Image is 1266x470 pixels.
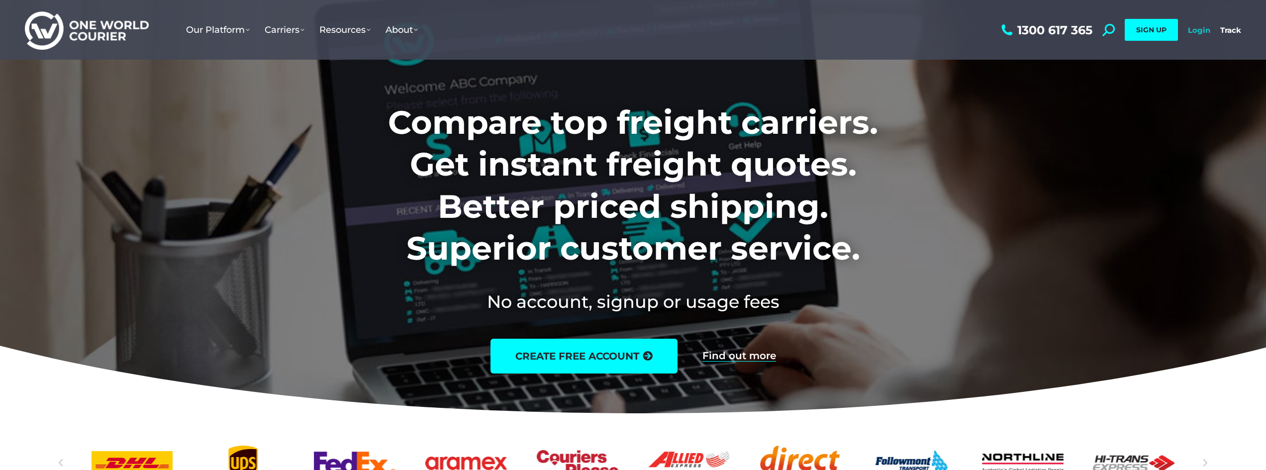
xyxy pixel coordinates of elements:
[322,101,944,270] h1: Compare top freight carriers. Get instant freight quotes. Better priced shipping. Superior custom...
[386,24,418,35] span: About
[319,24,371,35] span: Resources
[312,14,378,45] a: Resources
[186,24,250,35] span: Our Platform
[25,10,149,50] img: One World Courier
[265,24,304,35] span: Carriers
[257,14,312,45] a: Carriers
[702,351,776,362] a: Find out more
[1136,25,1167,34] span: SIGN UP
[1125,19,1178,41] a: SIGN UP
[322,289,944,314] h2: No account, signup or usage fees
[1220,25,1241,35] a: Track
[1188,25,1210,35] a: Login
[999,24,1092,36] a: 1300 617 365
[179,14,257,45] a: Our Platform
[378,14,425,45] a: About
[490,339,678,374] a: create free account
